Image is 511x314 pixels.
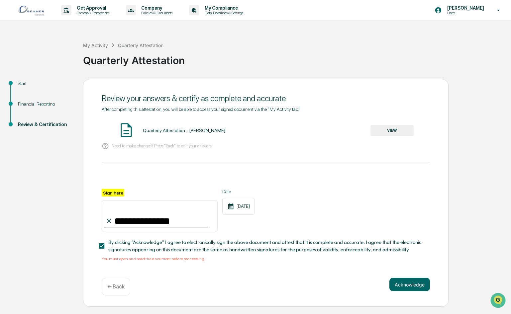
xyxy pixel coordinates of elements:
[136,5,176,11] p: Company
[113,53,121,61] button: Start new chat
[118,42,163,48] div: Quarterly Attestation
[71,11,113,15] p: Content & Transactions
[199,11,247,15] p: Data, Deadlines & Settings
[490,292,508,310] iframe: Open customer support
[23,51,109,57] div: Start new chat
[55,84,82,90] span: Attestations
[83,49,508,66] div: Quarterly Attestation
[136,11,176,15] p: Policies & Documents
[143,128,225,133] div: Quarterly Attestation - [PERSON_NAME]
[18,101,72,108] div: Financial Reporting
[4,94,45,106] a: 🔎Data Lookup
[7,84,12,90] div: 🖐️
[102,257,430,261] div: You must open and read the document before proceeding.
[108,239,425,254] span: By clicking "Acknowledge" I agree to electronically sign the above document and attest that it is...
[222,198,255,215] div: [DATE]
[83,42,108,48] div: My Activity
[442,5,487,11] p: [PERSON_NAME]
[48,84,53,90] div: 🗄️
[442,11,487,15] p: Users
[102,189,124,196] label: Sign here
[13,96,42,103] span: Data Lookup
[118,122,135,138] img: Document Icon
[102,107,300,112] span: After completing this attestation, you will be able to access your signed document via the "My Ac...
[66,113,80,118] span: Pylon
[107,283,125,290] p: ← Back
[222,189,255,194] label: Date
[18,80,72,87] div: Start
[370,125,414,136] button: VIEW
[47,112,80,118] a: Powered byPylon
[112,143,211,148] p: Need to make changes? Press "Back" to edit your answers
[199,5,247,11] p: My Compliance
[23,57,84,63] div: We're available if you need us!
[7,51,19,63] img: 1746055101610-c473b297-6a78-478c-a979-82029cc54cd1
[102,94,430,103] div: Review your answers & certify as complete and accurate
[389,278,430,291] button: Acknowledge
[18,121,72,128] div: Review & Certification
[7,14,121,25] p: How can we help?
[46,81,85,93] a: 🗄️Attestations
[71,5,113,11] p: Get Approval
[13,84,43,90] span: Preclearance
[4,81,46,93] a: 🖐️Preclearance
[16,4,48,17] img: logo
[7,97,12,102] div: 🔎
